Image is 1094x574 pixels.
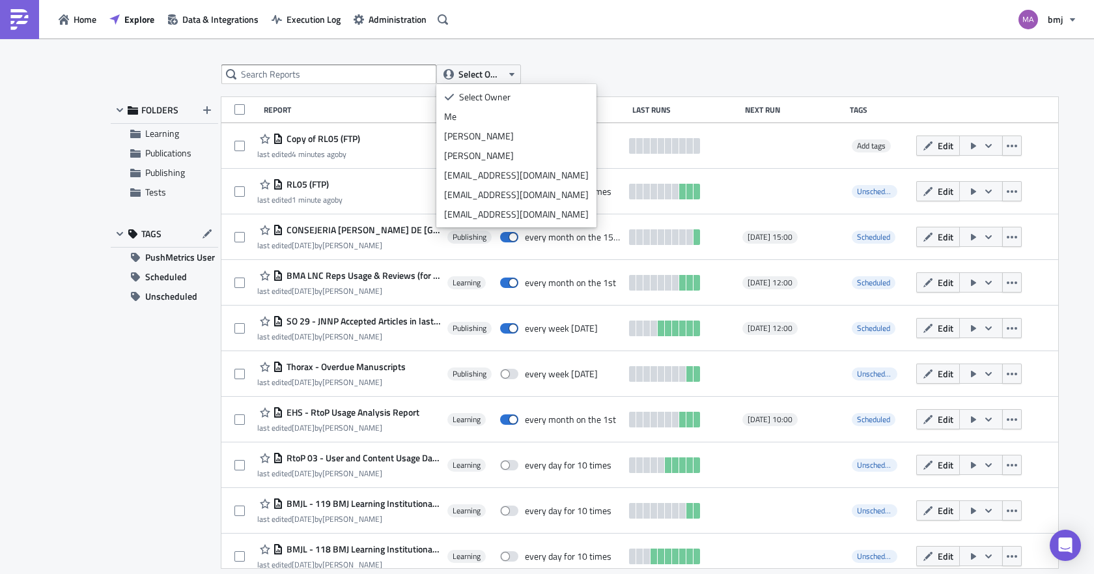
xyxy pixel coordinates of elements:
[938,139,953,152] span: Edit
[453,506,481,516] span: Learning
[292,376,315,388] time: 2025-10-07T11:27:47Z
[938,230,953,244] span: Edit
[525,459,611,471] div: every day for 10 times
[748,414,792,425] span: [DATE] 10:00
[916,181,960,201] button: Edit
[283,315,441,327] span: SO 29 - JNNP Accepted Articles in last 7 days for Podcast Editor
[748,232,792,242] span: [DATE] 15:00
[257,195,343,205] div: last edited by
[292,194,335,206] time: 2025-10-14T10:23:17Z
[347,9,433,29] button: Administration
[453,369,486,379] span: Publishing
[916,364,960,384] button: Edit
[9,9,30,30] img: PushMetrics
[525,505,611,517] div: every day for 10 times
[265,9,347,29] a: Execution Log
[141,104,178,116] span: FOLDERS
[1011,5,1084,34] button: bmj
[221,65,436,84] input: Search Reports
[938,276,953,289] span: Edit
[938,458,953,472] span: Edit
[444,130,589,143] div: [PERSON_NAME]
[369,12,427,26] span: Administration
[257,514,441,524] div: last edited by [PERSON_NAME]
[124,12,154,26] span: Explore
[264,105,446,115] div: Report
[257,332,441,341] div: last edited by [PERSON_NAME]
[453,232,486,242] span: Publishing
[141,228,161,240] span: TAGS
[287,12,341,26] span: Execution Log
[444,188,589,201] div: [EMAIL_ADDRESS][DOMAIN_NAME]
[857,459,899,471] span: Unscheduled
[916,455,960,475] button: Edit
[852,185,897,198] span: Unscheduled
[292,467,315,480] time: 2025-09-22T07:52:05Z
[453,460,481,470] span: Learning
[852,322,895,335] span: Scheduled
[444,110,589,123] div: Me
[525,368,598,380] div: every week on Monday
[938,321,953,335] span: Edit
[1017,8,1039,31] img: Avatar
[453,278,481,288] span: Learning
[938,367,953,380] span: Edit
[444,208,589,221] div: [EMAIL_ADDRESS][DOMAIN_NAME]
[852,276,895,289] span: Scheduled
[145,267,187,287] span: Scheduled
[852,231,895,244] span: Scheduled
[145,248,215,267] span: PushMetrics User
[525,551,611,562] div: every day for 10 times
[857,413,890,425] span: Scheduled
[852,367,897,380] span: Unscheduled
[145,165,185,179] span: Publishing
[857,322,890,334] span: Scheduled
[444,169,589,182] div: [EMAIL_ADDRESS][DOMAIN_NAME]
[458,67,502,81] span: Select Owner
[444,149,589,162] div: [PERSON_NAME]
[525,323,598,334] div: every week on Friday
[632,105,738,115] div: Last Runs
[161,9,265,29] button: Data & Integrations
[111,248,218,267] button: PushMetrics User
[257,149,360,159] div: last edited by
[916,227,960,247] button: Edit
[145,146,191,160] span: Publications
[748,323,792,334] span: [DATE] 12:00
[257,286,441,296] div: last edited by [PERSON_NAME]
[283,361,406,373] span: Thorax - Overdue Manuscripts
[857,139,886,152] span: Add tags
[852,139,891,152] span: Add tags
[852,550,897,563] span: Unscheduled
[52,9,103,29] button: Home
[283,452,441,464] span: RtoP 03 - User and Content Usage Dashboard
[283,179,329,190] span: RL05 (FTP)
[857,276,890,289] span: Scheduled
[852,504,897,517] span: Unscheduled
[857,185,899,197] span: Unscheduled
[103,9,161,29] button: Explore
[283,407,419,418] span: EHS - RtoP Usage Analysis Report
[453,551,481,562] span: Learning
[453,414,481,425] span: Learning
[283,498,441,509] span: BMJL - 119 BMJ Learning Institutional Usage - User Details
[916,272,960,293] button: Edit
[857,231,890,243] span: Scheduled
[525,277,616,289] div: every month on the 1st
[292,513,315,525] time: 2025-08-19T09:04:19Z
[182,12,259,26] span: Data & Integrations
[257,468,441,478] div: last edited by [PERSON_NAME]
[283,224,441,236] span: CONSEJERIA DE SANIDAD DE MADRID
[111,287,218,306] button: Unscheduled
[74,12,96,26] span: Home
[916,318,960,338] button: Edit
[292,239,315,251] time: 2025-10-07T11:27:13Z
[283,133,360,145] span: Copy of RL05 (FTP)
[857,367,899,380] span: Unscheduled
[916,409,960,429] button: Edit
[916,546,960,566] button: Edit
